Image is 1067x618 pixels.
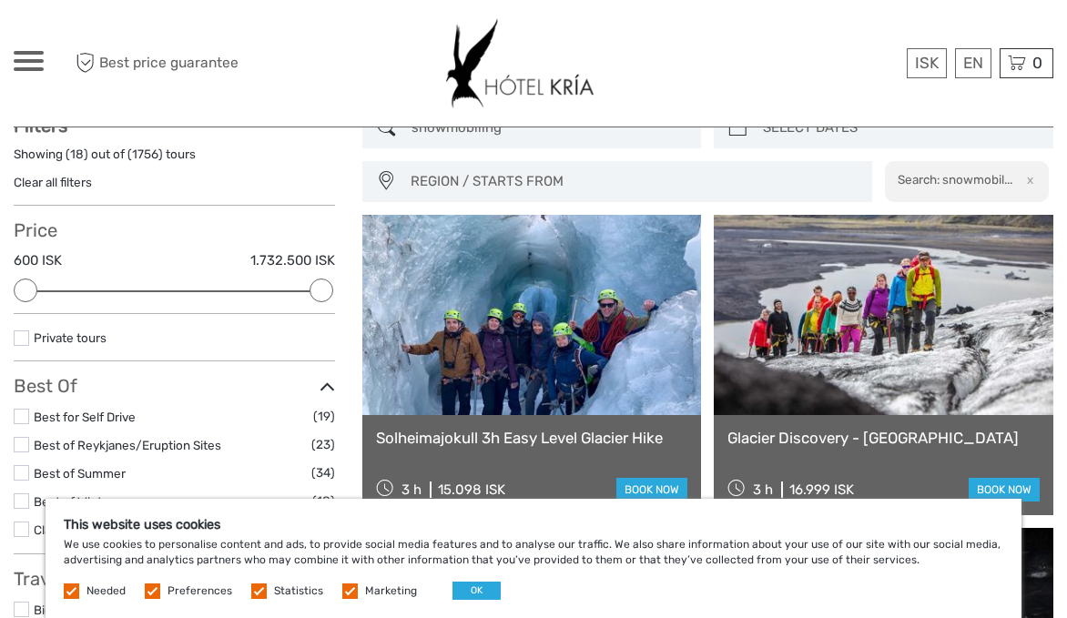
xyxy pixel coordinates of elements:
a: Best of Reykjanes/Eruption Sites [34,438,221,452]
a: book now [969,478,1040,501]
span: 3 h [401,481,422,498]
button: Open LiveChat chat widget [209,28,231,50]
h3: Travel Method [14,568,335,590]
span: ISK [915,54,939,72]
span: 3 h [753,481,773,498]
label: 600 ISK [14,251,62,270]
span: 0 [1030,54,1045,72]
a: Best of Winter [34,494,114,509]
label: 1756 [132,146,158,163]
div: 15.098 ISK [438,481,505,498]
a: Classic Tours [34,522,107,537]
img: 532-e91e591f-ac1d-45f7-9962-d0f146f45aa0_logo_big.jpg [446,18,593,108]
div: Showing ( ) out of ( ) tours [14,146,335,174]
span: (19) [313,406,335,427]
label: Preferences [168,583,232,599]
label: Marketing [365,583,417,599]
span: (34) [311,462,335,483]
h3: Price [14,219,335,241]
a: Glacier Discovery - [GEOGRAPHIC_DATA] [727,429,1040,447]
p: We're away right now. Please check back later! [25,32,206,46]
a: Clear all filters [14,175,92,189]
input: SEARCH [404,112,693,144]
span: (18) [312,491,335,512]
a: Solheimajokull 3h Easy Level Glacier Hike [376,429,688,447]
span: (23) [311,434,335,455]
a: book now [616,478,687,501]
div: EN [955,48,991,78]
button: OK [452,582,501,600]
label: 1.732.500 ISK [250,251,335,270]
a: Private tours [34,330,107,345]
input: SELECT DATES [756,112,1044,144]
button: REGION / STARTS FROM [402,167,863,197]
button: x [1015,170,1040,189]
label: 18 [70,146,84,163]
strong: Filters [14,115,67,137]
a: Best for Self Drive [34,410,136,424]
label: Statistics [274,583,323,599]
h3: Best Of [14,375,335,397]
h2: Search: snowmobil... [898,172,1012,187]
div: We use cookies to personalise content and ads, to provide social media features and to analyse ou... [46,499,1021,618]
div: 16.999 ISK [789,481,854,498]
a: Bicycle [34,603,74,617]
span: Best price guarantee [71,48,274,78]
label: Needed [86,583,126,599]
a: Best of Summer [34,466,126,481]
h5: This website uses cookies [64,517,1003,532]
